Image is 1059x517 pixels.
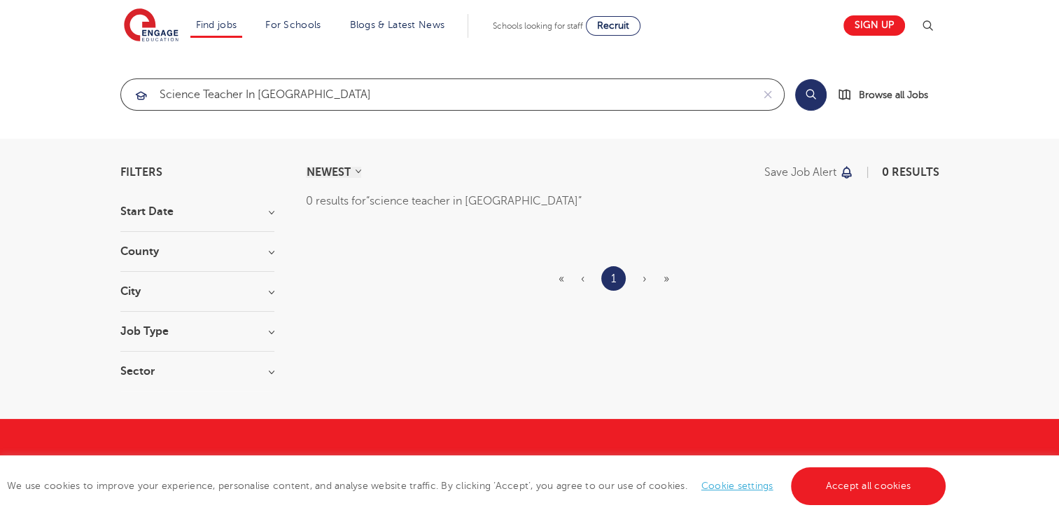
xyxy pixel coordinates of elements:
input: Submit [121,79,752,110]
a: Browse all Jobs [838,87,939,103]
span: › [643,273,647,285]
span: We use cookies to improve your experience, personalise content, and analyse website traffic. By c... [7,481,949,491]
h3: City [120,286,274,297]
a: For Schools [265,20,321,30]
button: Clear [752,79,784,110]
span: 0 results [882,166,939,179]
button: Save job alert [764,167,855,178]
span: ‹ [581,273,584,285]
span: Schools looking for staff [493,21,583,31]
a: 1 [611,270,616,288]
button: Search [795,79,827,111]
span: Recruit [597,20,629,31]
a: Accept all cookies [791,467,946,505]
p: Save job alert [764,167,836,178]
a: Recruit [586,16,640,36]
q: science teacher in [GEOGRAPHIC_DATA] [366,195,582,207]
a: Blogs & Latest News [350,20,445,30]
a: Sign up [843,15,905,36]
h3: Start Date [120,206,274,217]
h3: County [120,246,274,257]
a: Find jobs [196,20,237,30]
img: Engage Education [124,8,178,43]
a: Cookie settings [701,481,773,491]
span: Filters [120,167,162,178]
span: » [664,273,669,285]
span: Browse all Jobs [859,87,928,103]
div: Submit [120,78,785,111]
h3: Job Type [120,326,274,337]
div: 0 results for [306,192,939,210]
h3: Sector [120,366,274,377]
span: « [559,273,564,285]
